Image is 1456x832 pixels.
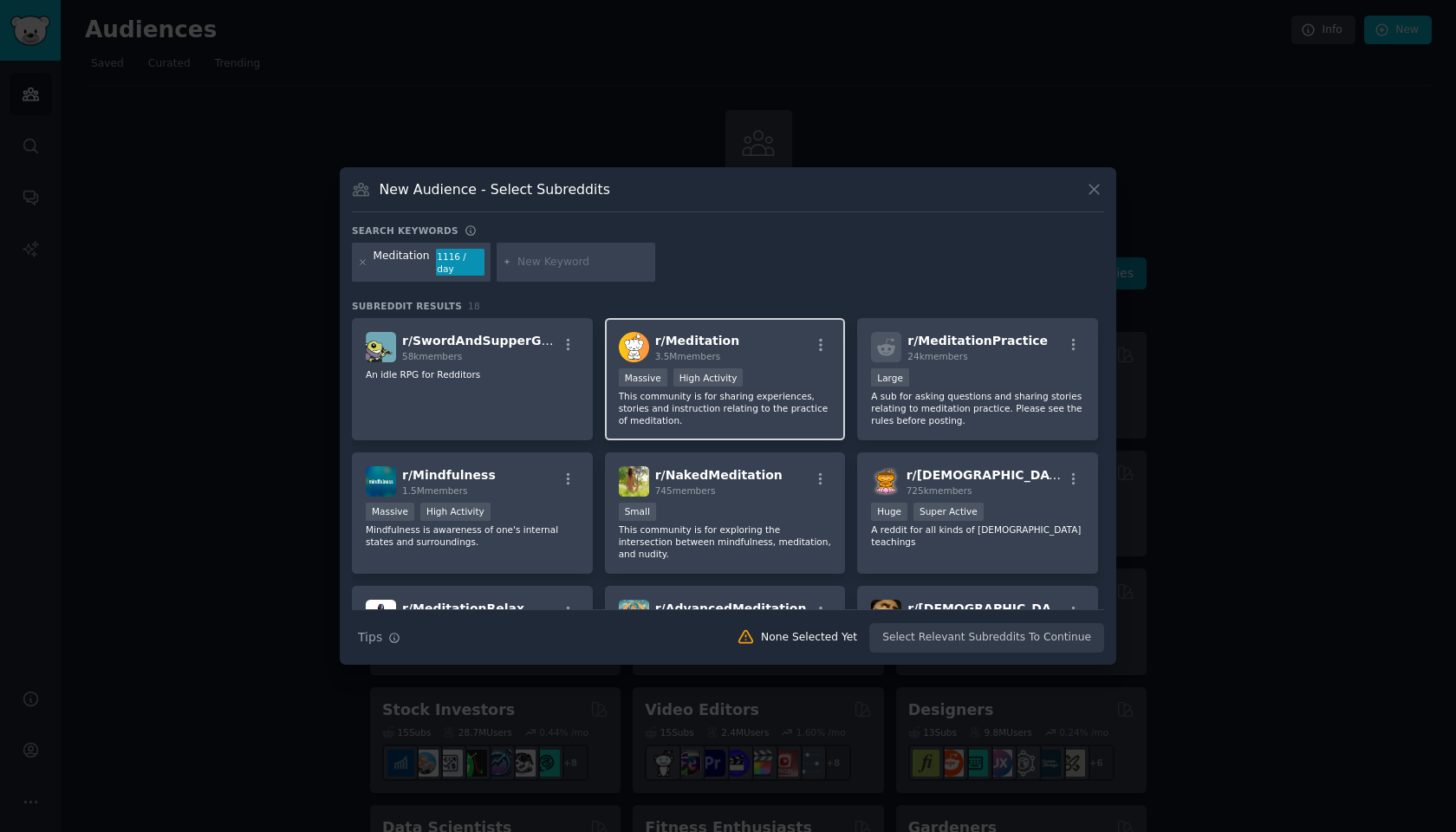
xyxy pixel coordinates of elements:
span: Subreddit Results [352,300,462,312]
div: Large [871,368,909,387]
span: r/ NakedMeditation [655,468,783,482]
button: Tips [352,622,406,653]
img: Meditation [619,332,649,362]
p: An idle RPG for Redditors [366,368,579,380]
span: r/ MeditationPractice [907,334,1048,348]
img: SwordAndSupperGame [366,332,396,362]
span: 18 [468,301,480,311]
p: Mindfulness is awareness of one's internal states and surroundings. [366,523,579,548]
span: 24k members [907,351,967,361]
span: Tips [358,628,382,647]
span: r/ [DEMOGRAPHIC_DATA] [907,601,1072,615]
p: A reddit for all kinds of [DEMOGRAPHIC_DATA] teachings [871,523,1084,548]
span: r/ SwordAndSupperGame [402,334,570,348]
div: Huge [871,503,907,521]
img: Stoicism [871,600,901,630]
h3: Search keywords [352,224,458,237]
span: r/ Mindfulness [402,468,496,482]
span: r/ AdvancedMeditation [655,601,807,615]
img: Buddhism [871,466,900,497]
span: 1.5M members [402,485,468,496]
img: AdvancedMeditation [619,600,649,630]
p: A sub for asking questions and sharing stories relating to meditation practice. Please see the ru... [871,390,1084,426]
div: High Activity [420,503,491,521]
span: 3.5M members [655,351,721,361]
div: Meditation [374,249,430,276]
input: New Keyword [517,255,649,270]
div: High Activity [673,368,744,387]
span: 58k members [402,351,462,361]
img: Mindfulness [366,466,396,497]
span: r/ Meditation [655,334,740,348]
div: None Selected Yet [761,630,857,646]
img: MeditationRelax [366,600,396,630]
span: r/ [DEMOGRAPHIC_DATA] [907,468,1071,482]
div: Small [619,503,656,521]
p: This community is for sharing experiences, stories and instruction relating to the practice of me... [619,390,832,426]
span: r/ MeditationRelax [402,601,524,615]
div: Super Active [913,503,984,521]
div: Massive [619,368,667,387]
h3: New Audience - Select Subreddits [380,180,610,198]
span: 745 members [655,485,716,496]
div: 1116 / day [436,249,484,276]
div: Massive [366,503,414,521]
span: 725k members [907,485,972,496]
p: This community is for exploring the intersection between mindfulness, meditation, and nudity. [619,523,832,560]
img: NakedMeditation [619,466,649,497]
